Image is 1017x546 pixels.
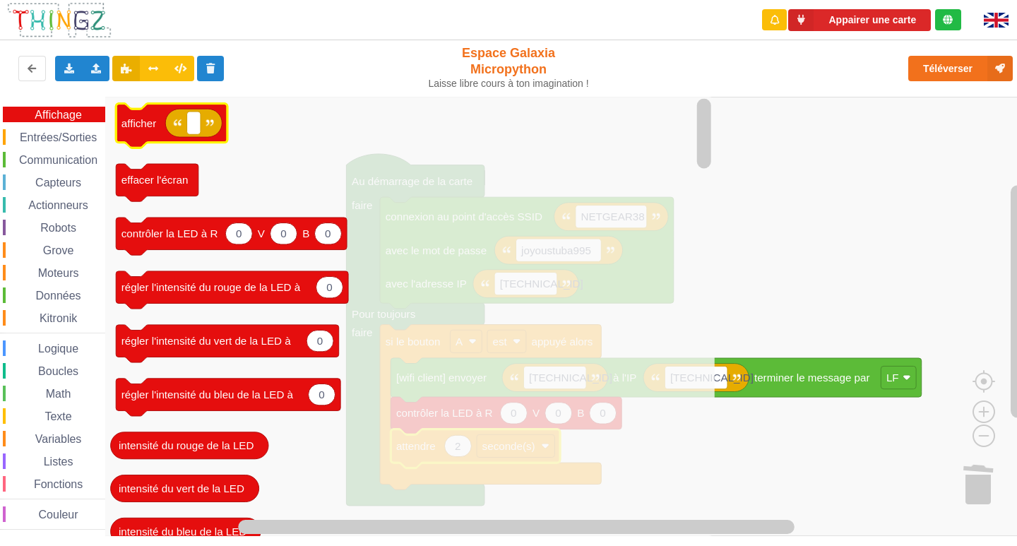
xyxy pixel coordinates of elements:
span: Fonctions [32,478,85,490]
span: Actionneurs [26,199,90,211]
button: Téléverser [908,56,1013,81]
text: régler l'intensité du bleu de la LED à [121,388,294,400]
span: Couleur [37,509,81,521]
text: LF [886,372,899,384]
span: Variables [33,433,84,445]
img: gb.png [984,13,1009,28]
span: Capteurs [33,177,83,189]
text: [TECHNICAL_ID] [670,372,754,384]
text: V [258,227,266,239]
text: terminer le message par [754,372,870,384]
text: afficher [121,117,156,129]
span: Communication [17,154,100,166]
span: Math [44,388,73,400]
span: Boucles [36,365,81,377]
span: Texte [42,410,73,422]
text: 0 [317,335,323,347]
span: Données [34,290,83,302]
text: 0 [280,227,286,239]
text: régler l'intensité du vert de la LED à [121,335,291,347]
span: Listes [42,456,76,468]
text: 0 [236,227,242,239]
text: intensité du rouge de la LED [119,439,254,451]
div: Tu es connecté au serveur de création de Thingz [935,9,961,30]
span: Grove [41,244,76,256]
span: Robots [38,222,78,234]
button: Appairer une carte [788,9,931,31]
text: intensité du vert de la LED [119,482,244,494]
text: 0 [326,281,332,293]
span: Logique [36,343,81,355]
text: 0 [319,388,324,400]
text: 0 [325,227,331,239]
div: Espace Galaxia Micropython [422,45,595,90]
span: Kitronik [37,312,79,324]
span: Affichage [32,109,83,121]
span: Moteurs [36,267,81,279]
text: contrôler la LED à R [121,227,218,239]
text: régler l'intensité du rouge de la LED à [121,281,301,293]
span: Entrées/Sorties [18,131,99,143]
div: Laisse libre cours à ton imagination ! [422,78,595,90]
text: effacer l'écran [121,174,189,186]
text: B [302,227,309,239]
img: thingz_logo.png [6,1,112,39]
